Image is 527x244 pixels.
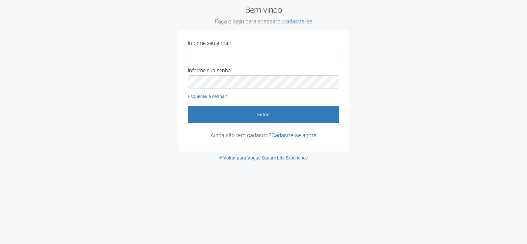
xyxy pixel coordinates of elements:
a: Cadastre-se agora [271,132,317,139]
a: Voltar para Vogue Square Life Experience [219,155,308,160]
label: Informe sua senha [188,68,231,74]
h2: Bem-vindo [178,5,349,25]
a: Esqueceu a senha? [188,94,227,99]
small: Faça o login para acessar [178,18,349,25]
a: cadastre-se [283,18,312,25]
button: Entrar [188,106,339,123]
span: ou [277,18,312,25]
p: Ainda não tem cadastro? [188,132,339,138]
label: Informe seu e-mail [188,40,231,46]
